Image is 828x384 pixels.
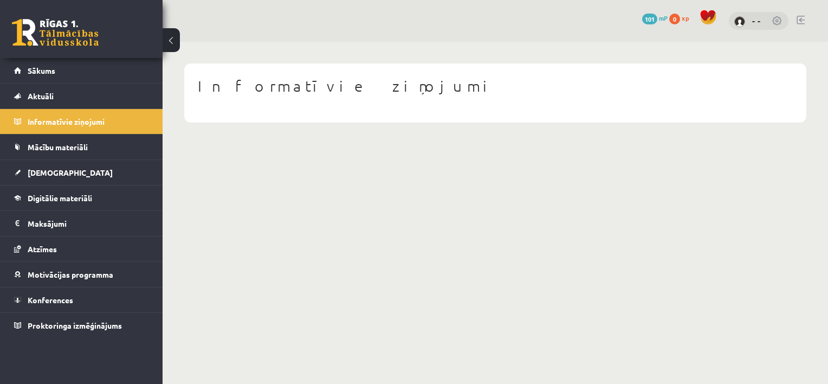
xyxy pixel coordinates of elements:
[14,160,149,185] a: [DEMOGRAPHIC_DATA]
[28,321,122,330] span: Proktoringa izmēģinājums
[14,58,149,83] a: Sākums
[752,15,761,26] a: - -
[14,287,149,312] a: Konferences
[28,66,55,75] span: Sākums
[28,109,149,134] legend: Informatīvie ziņojumi
[28,91,54,101] span: Aktuāli
[642,14,668,22] a: 101 mP
[28,193,92,203] span: Digitālie materiāli
[669,14,694,22] a: 0 xp
[14,109,149,134] a: Informatīvie ziņojumi
[12,19,99,46] a: Rīgas 1. Tālmācības vidusskola
[14,135,149,159] a: Mācību materiāli
[669,14,680,24] span: 0
[14,185,149,210] a: Digitālie materiāli
[14,262,149,287] a: Motivācijas programma
[28,270,113,279] span: Motivācijas programma
[28,142,88,152] span: Mācību materiāli
[14,84,149,108] a: Aktuāli
[659,14,668,22] span: mP
[642,14,657,24] span: 101
[28,295,73,305] span: Konferences
[14,313,149,338] a: Proktoringa izmēģinājums
[28,168,113,177] span: [DEMOGRAPHIC_DATA]
[28,211,149,236] legend: Maksājumi
[198,77,793,95] h1: Informatīvie ziņojumi
[682,14,689,22] span: xp
[28,244,57,254] span: Atzīmes
[14,236,149,261] a: Atzīmes
[734,16,745,27] img: - -
[14,211,149,236] a: Maksājumi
